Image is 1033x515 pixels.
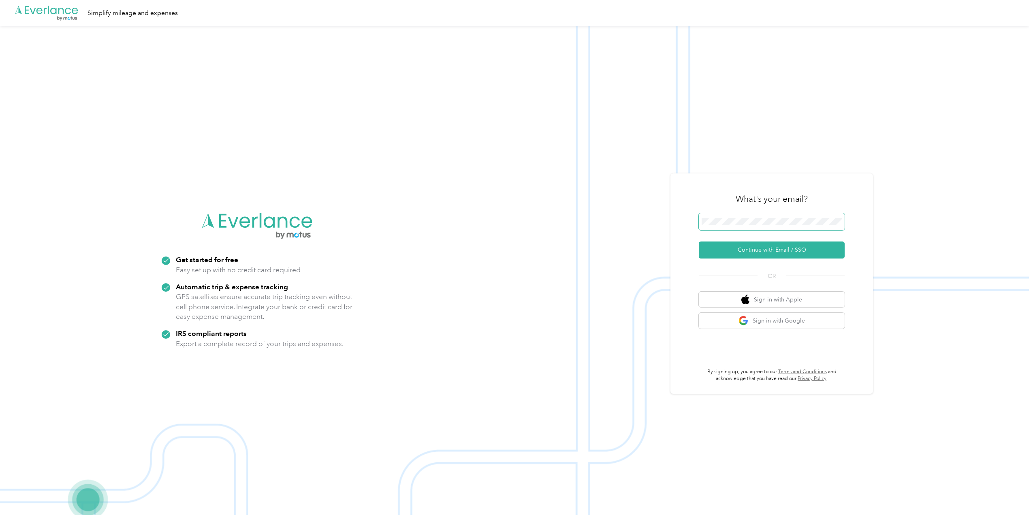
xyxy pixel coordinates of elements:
[176,255,238,264] strong: Get started for free
[176,339,344,349] p: Export a complete record of your trips and expenses.
[88,8,178,18] div: Simplify mileage and expenses
[699,292,845,308] button: apple logoSign in with Apple
[176,292,353,322] p: GPS satellites ensure accurate trip tracking even without cell phone service. Integrate your bank...
[738,316,749,326] img: google logo
[699,368,845,383] p: By signing up, you agree to our and acknowledge that you have read our .
[758,272,786,280] span: OR
[699,241,845,259] button: Continue with Email / SSO
[798,376,826,382] a: Privacy Policy
[741,295,749,305] img: apple logo
[176,329,247,338] strong: IRS compliant reports
[176,282,288,291] strong: Automatic trip & expense tracking
[778,369,827,375] a: Terms and Conditions
[736,193,808,205] h3: What's your email?
[176,265,301,275] p: Easy set up with no credit card required
[699,313,845,329] button: google logoSign in with Google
